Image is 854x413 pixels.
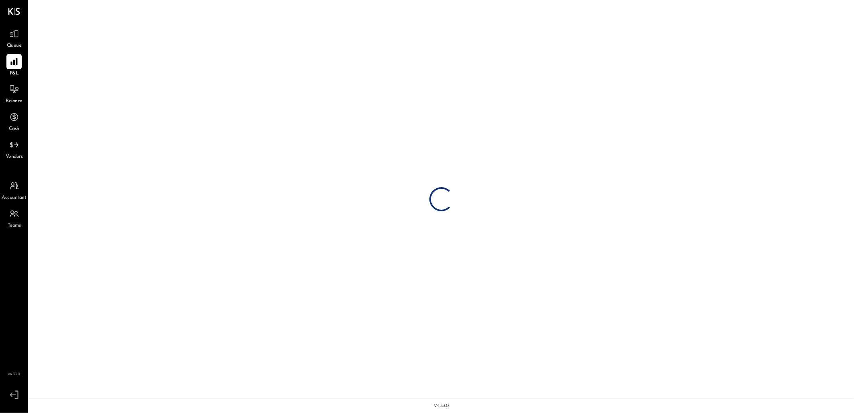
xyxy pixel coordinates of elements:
div: v 4.33.0 [434,403,449,409]
a: Accountant [0,178,28,202]
a: Vendors [0,137,28,161]
a: Cash [0,109,28,133]
span: P&L [10,70,19,77]
a: Balance [0,82,28,105]
a: Teams [0,206,28,229]
span: Teams [8,222,21,229]
a: Queue [0,26,28,50]
span: Vendors [6,153,23,161]
span: Cash [9,126,19,133]
span: Balance [6,98,23,105]
a: P&L [0,54,28,77]
span: Queue [7,42,22,50]
span: Accountant [2,194,27,202]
